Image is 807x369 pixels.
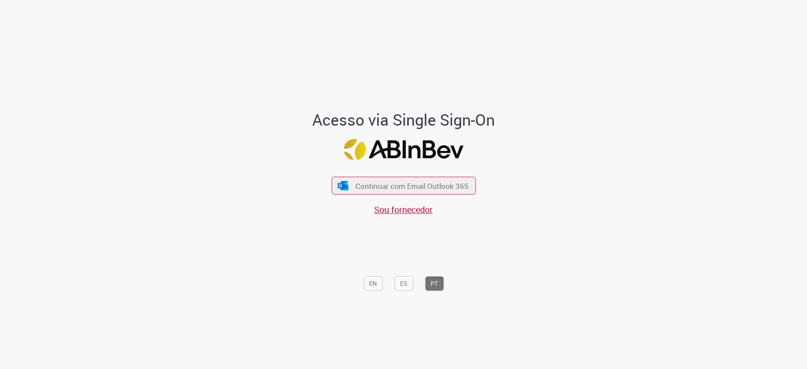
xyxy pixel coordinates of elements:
h1: Acesso via Single Sign-On [283,111,525,129]
button: PT [425,276,444,291]
img: Logo ABInBev [344,139,463,160]
span: Continuar com Email Outlook 365 [355,181,469,191]
button: ícone Azure/Microsoft 360 Continuar com Email Outlook 365 [331,177,476,195]
button: ES [394,276,413,291]
a: Sou fornecedor [374,204,433,215]
button: EN [363,276,383,291]
img: ícone Azure/Microsoft 360 [337,181,349,190]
